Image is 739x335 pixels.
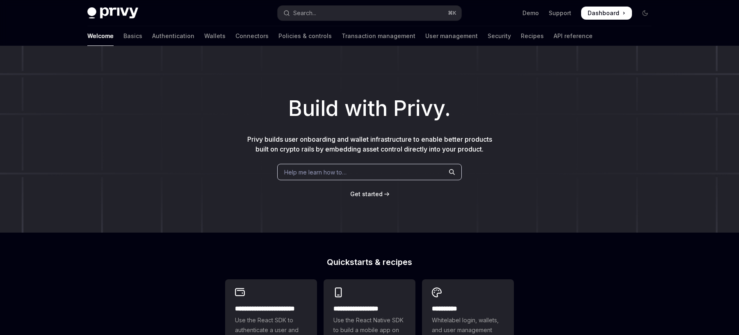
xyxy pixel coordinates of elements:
a: Connectors [235,26,269,46]
a: Transaction management [342,26,415,46]
a: Dashboard [581,7,632,20]
img: dark logo [87,7,138,19]
span: Help me learn how to… [284,168,347,177]
a: Authentication [152,26,194,46]
a: Policies & controls [278,26,332,46]
a: Welcome [87,26,114,46]
a: API reference [554,26,593,46]
div: Search... [293,8,316,18]
span: ⌘ K [448,10,456,16]
a: Demo [522,9,539,17]
button: Open search [278,6,461,20]
button: Toggle dark mode [639,7,652,20]
a: User management [425,26,478,46]
a: Basics [123,26,142,46]
a: Support [549,9,571,17]
a: Wallets [204,26,226,46]
a: Security [488,26,511,46]
span: Dashboard [588,9,619,17]
span: Get started [350,190,383,197]
a: Get started [350,190,383,198]
a: Recipes [521,26,544,46]
h2: Quickstarts & recipes [225,258,514,266]
h1: Build with Privy. [13,93,726,124]
span: Privy builds user onboarding and wallet infrastructure to enable better products built on crypto ... [247,135,492,153]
